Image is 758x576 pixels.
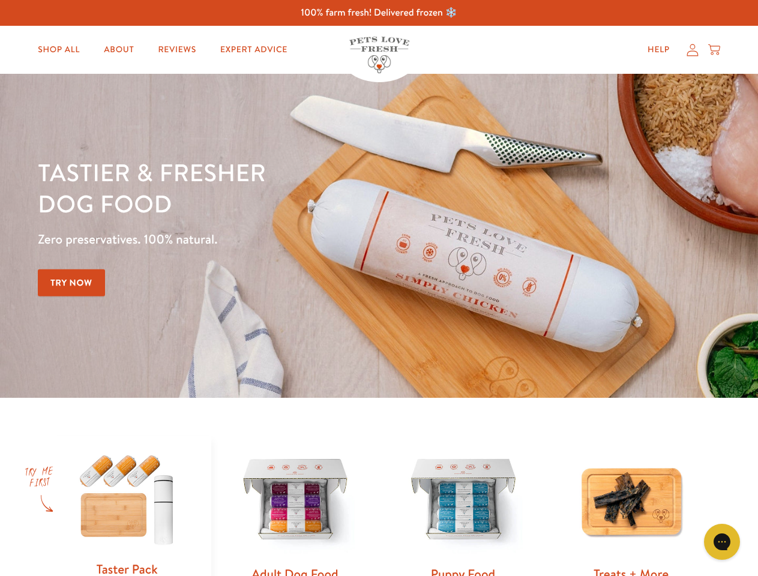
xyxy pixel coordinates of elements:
[148,38,205,62] a: Reviews
[698,520,746,564] iframe: Gorgias live chat messenger
[38,269,105,296] a: Try Now
[28,38,89,62] a: Shop All
[94,38,143,62] a: About
[38,229,493,250] p: Zero preservatives. 100% natural.
[211,38,297,62] a: Expert Advice
[638,38,679,62] a: Help
[38,157,493,219] h1: Tastier & fresher dog food
[349,37,409,73] img: Pets Love Fresh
